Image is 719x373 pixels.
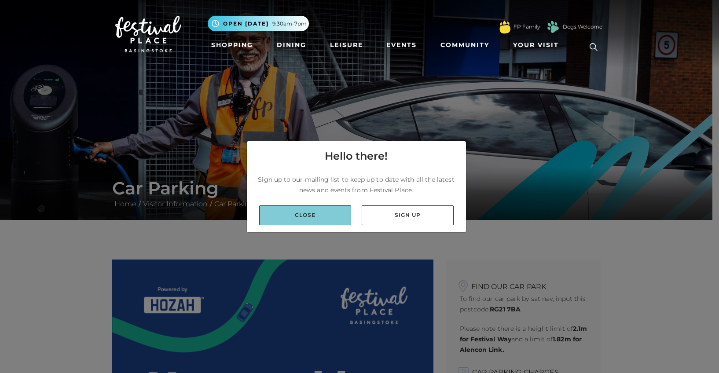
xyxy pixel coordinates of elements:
a: Shopping [208,37,257,53]
a: Community [437,37,493,53]
h4: Hello there! [325,148,388,164]
p: Sign up to our mailing list to keep up to date with all the latest news and events from Festival ... [254,174,459,195]
a: Close [259,205,351,225]
a: Dining [273,37,310,53]
a: Sign up [362,205,454,225]
button: Open [DATE] 9.30am-7pm [208,16,309,31]
a: Your Visit [510,37,567,53]
a: Dogs Welcome! [563,23,604,31]
a: FP Family [514,23,540,31]
a: Events [383,37,420,53]
span: 9.30am-7pm [272,20,307,28]
a: Leisure [326,37,367,53]
img: Festival Place Logo [115,16,181,53]
span: Open [DATE] [223,20,269,28]
span: Your Visit [513,40,559,50]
